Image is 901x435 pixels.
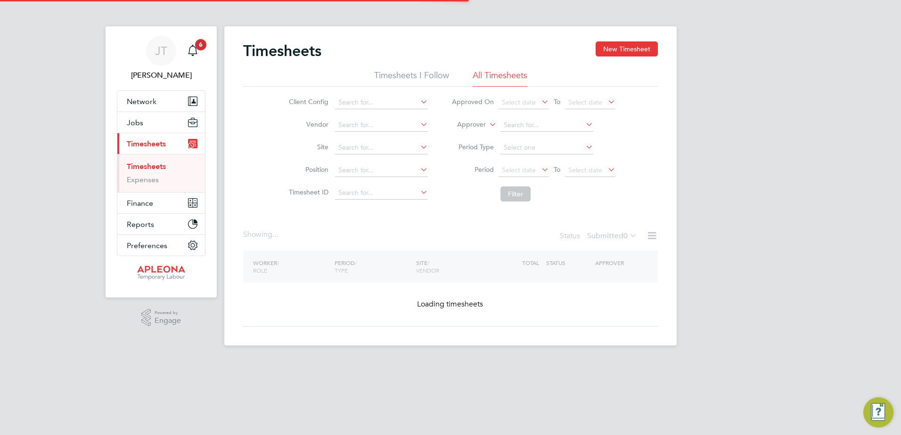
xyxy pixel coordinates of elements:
input: Search for... [335,141,428,154]
span: Powered by [155,309,181,317]
span: Select date [502,98,536,106]
label: Period [451,165,494,174]
span: Timesheets [127,139,166,148]
input: Search for... [335,164,428,177]
span: JT [155,45,167,57]
img: apleona-logo-retina.png [137,266,185,281]
a: Expenses [127,175,159,184]
span: To [551,163,563,176]
label: Position [286,165,328,174]
div: Status [560,230,639,243]
label: Vendor [286,120,328,129]
button: Preferences [117,235,205,256]
h2: Timesheets [243,41,321,60]
a: 6 [183,36,202,66]
span: 6 [195,39,206,50]
label: Client Config [286,97,328,106]
span: Julie Tante [117,70,205,81]
a: Timesheets [127,162,166,171]
span: 0 [623,231,628,241]
label: Approver [443,120,486,129]
span: Preferences [127,241,167,250]
span: To [551,96,563,108]
a: Go to home page [117,266,205,281]
span: Network [127,97,156,106]
span: Finance [127,199,153,208]
div: Showing [243,230,280,240]
button: Reports [117,214,205,234]
label: Submitted [587,231,637,241]
input: Search for... [335,119,428,132]
input: Search for... [335,186,428,200]
a: JT[PERSON_NAME] [117,36,205,81]
input: Search for... [335,96,428,109]
button: Engage Resource Center [863,397,893,427]
nav: Main navigation [106,26,217,298]
button: Filter [500,186,531,201]
span: Select date [502,166,536,174]
span: Select date [568,166,602,174]
button: New Timesheet [596,41,658,56]
a: Powered byEngage [141,309,181,327]
div: Timesheets [117,154,205,192]
label: Period Type [451,143,494,151]
span: Jobs [127,118,143,127]
button: Timesheets [117,133,205,154]
input: Select one [500,141,593,154]
label: Timesheet ID [286,188,328,196]
li: All Timesheets [473,70,527,87]
span: Engage [155,317,181,325]
span: Select date [568,98,602,106]
li: Timesheets I Follow [374,70,449,87]
span: ... [272,230,278,239]
button: Network [117,91,205,112]
span: Reports [127,220,154,229]
label: Approved On [451,97,494,106]
button: Finance [117,193,205,213]
button: Jobs [117,112,205,133]
label: Site [286,143,328,151]
input: Search for... [500,119,593,132]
